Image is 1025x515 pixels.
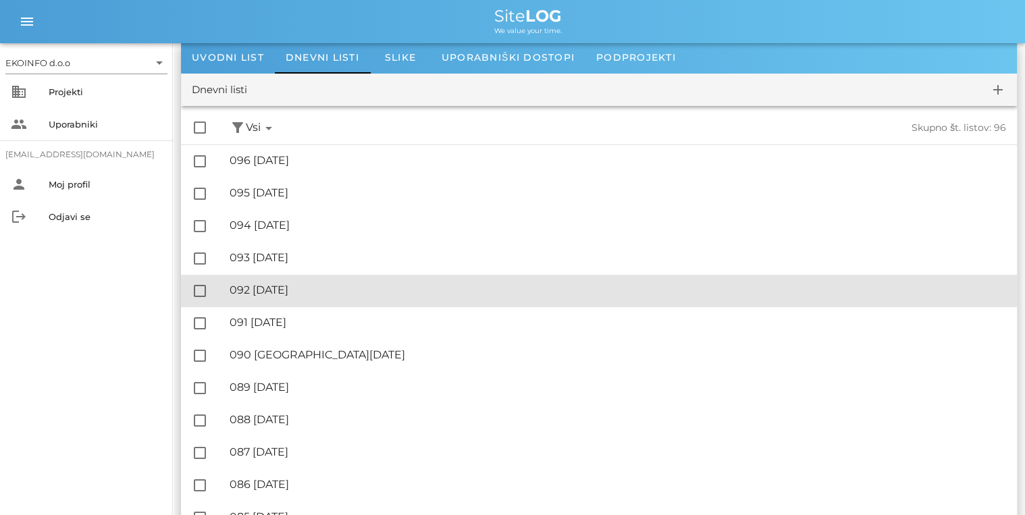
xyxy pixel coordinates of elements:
span: Dnevni listi [286,51,359,63]
div: 093 [DATE] [230,251,1006,264]
span: Site [494,6,562,26]
i: arrow_drop_down [261,120,277,136]
div: 095 [DATE] [230,186,1006,199]
span: Slike [385,51,416,63]
i: person [11,176,27,192]
div: 090 [GEOGRAPHIC_DATA][DATE] [230,348,1006,361]
div: Pripomoček za klepet [833,369,1025,515]
div: Moj profil [49,179,162,190]
div: Uporabniki [49,119,162,130]
span: Podprojekti [596,51,676,63]
div: 088 [DATE] [230,413,1006,426]
div: Projekti [49,86,162,97]
i: business [11,84,27,100]
div: 087 [DATE] [230,445,1006,458]
span: Vsi [246,119,277,136]
div: 091 [DATE] [230,316,1006,329]
b: LOG [525,6,562,26]
span: We value your time. [494,26,562,35]
span: Uporabniški dostopi [442,51,575,63]
span: Uvodni list [192,51,264,63]
i: menu [19,13,35,30]
div: Skupno št. listov: 96 [641,122,1006,134]
div: 092 [DATE] [230,283,1006,296]
div: 089 [DATE] [230,381,1006,394]
div: Odjavi se [49,211,162,222]
div: EKOINFO d.o.o [5,57,70,69]
div: 094 [DATE] [230,219,1006,232]
i: add [990,82,1006,98]
iframe: Chat Widget [833,369,1025,515]
div: EKOINFO d.o.o [5,52,167,74]
div: Dnevni listi [192,82,247,98]
div: 086 [DATE] [230,478,1006,491]
i: arrow_drop_down [151,55,167,71]
div: 096 [DATE] [230,154,1006,167]
i: logout [11,209,27,225]
i: people [11,116,27,132]
button: filter_alt [230,119,246,136]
